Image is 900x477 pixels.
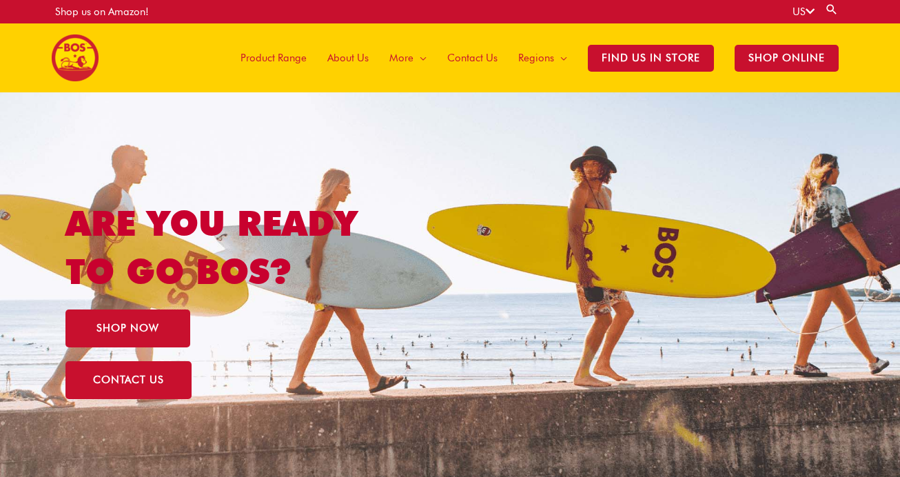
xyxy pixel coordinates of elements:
a: Contact Us [437,23,508,92]
span: About Us [327,37,369,79]
span: Contact Us [447,37,498,79]
a: Product Range [230,23,317,92]
a: Search button [825,3,839,16]
a: More [379,23,437,92]
a: About Us [317,23,379,92]
a: US [792,6,815,18]
span: CONTACT US [93,375,164,385]
nav: Site Navigation [220,23,849,92]
span: SHOP NOW [96,323,159,334]
a: CONTACT US [65,361,192,399]
h1: ARE YOU READY TO GO BOS? [65,199,413,296]
a: Find Us in Store [577,23,724,92]
span: SHOP ONLINE [735,45,839,72]
a: SHOP ONLINE [724,23,849,92]
span: More [389,37,413,79]
span: Product Range [241,37,307,79]
a: SHOP NOW [65,309,190,347]
span: Regions [518,37,554,79]
span: Find Us in Store [588,45,714,72]
a: Regions [508,23,577,92]
img: BOS United States [52,34,99,81]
